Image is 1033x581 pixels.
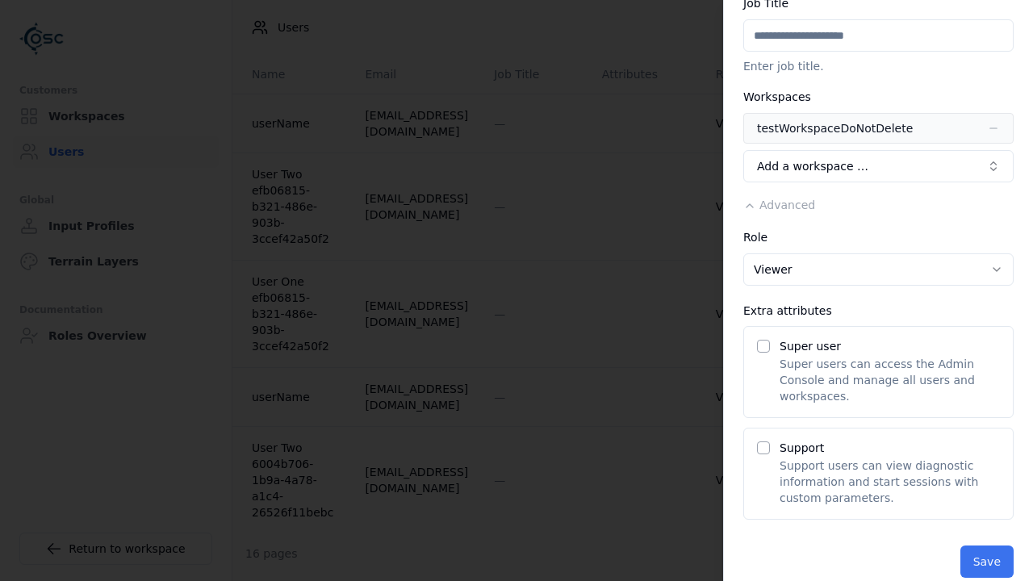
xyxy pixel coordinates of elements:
[743,58,1014,74] p: Enter job title.
[759,199,815,211] span: Advanced
[780,340,841,353] label: Super user
[780,356,1000,404] p: Super users can access the Admin Console and manage all users and workspaces.
[780,458,1000,506] p: Support users can view diagnostic information and start sessions with custom parameters.
[757,120,913,136] div: testWorkspaceDoNotDelete
[757,158,868,174] span: Add a workspace …
[780,441,824,454] label: Support
[743,231,767,244] label: Role
[743,197,815,213] button: Advanced
[743,90,811,103] label: Workspaces
[960,545,1014,578] button: Save
[743,305,1014,316] div: Extra attributes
